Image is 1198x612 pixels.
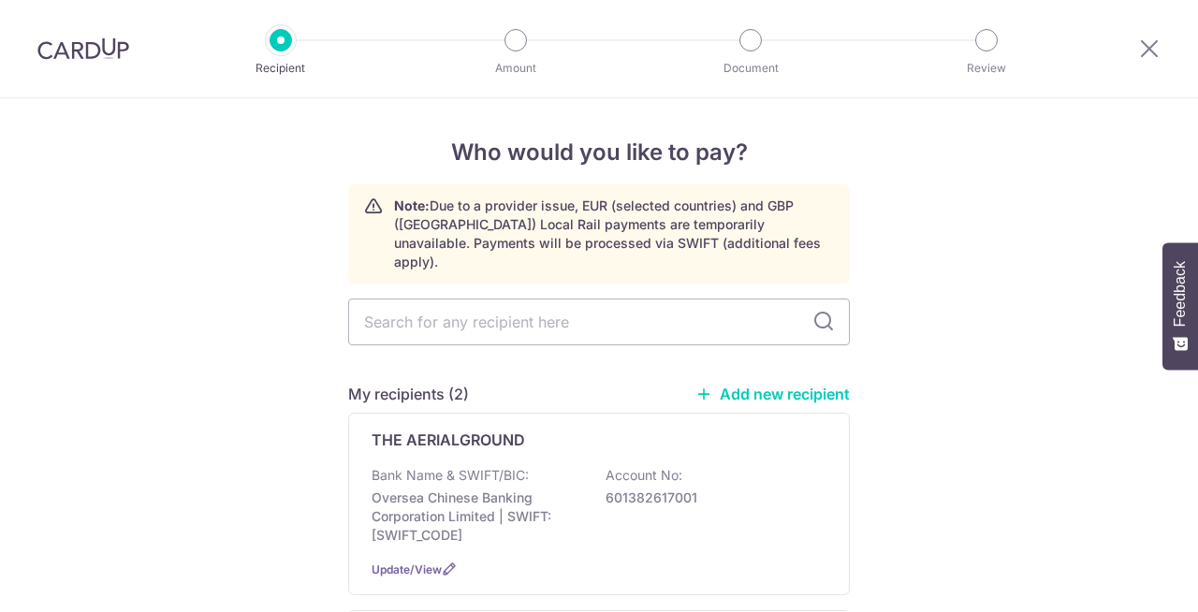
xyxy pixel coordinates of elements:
p: Due to a provider issue, EUR (selected countries) and GBP ([GEOGRAPHIC_DATA]) Local Rail payments... [394,197,834,271]
h4: Who would you like to pay? [348,136,850,169]
p: Oversea Chinese Banking Corporation Limited | SWIFT: [SWIFT_CODE] [372,488,581,545]
h5: My recipients (2) [348,383,469,405]
input: Search for any recipient here [348,299,850,345]
p: Amount [446,59,585,78]
span: Feedback [1172,261,1189,327]
p: Document [681,59,820,78]
a: Update/View [372,562,442,576]
p: THE AERIALGROUND [372,429,525,451]
p: Account No: [606,466,682,485]
strong: Note: [394,197,430,213]
button: Feedback - Show survey [1162,242,1198,370]
img: CardUp [37,37,129,60]
p: Review [917,59,1056,78]
p: 601382617001 [606,488,815,507]
p: Bank Name & SWIFT/BIC: [372,466,529,485]
a: Add new recipient [695,385,850,403]
p: Recipient [212,59,350,78]
iframe: Opens a widget where you can find more information [1077,556,1179,603]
